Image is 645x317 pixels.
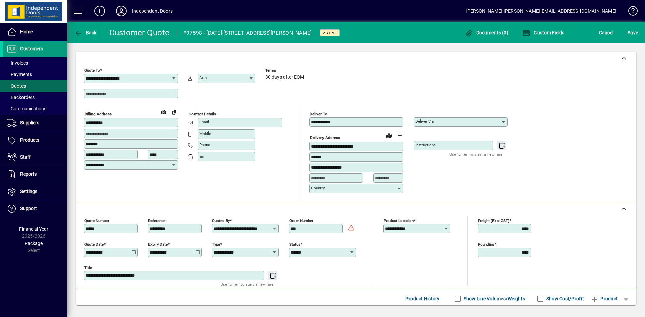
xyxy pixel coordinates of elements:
[20,171,37,177] span: Reports
[109,27,170,38] div: Customer Quote
[20,29,33,34] span: Home
[3,69,67,80] a: Payments
[311,186,325,190] mat-label: Country
[20,189,37,194] span: Settings
[478,218,509,223] mat-label: Freight (excl GST)
[25,241,43,246] span: Package
[626,27,640,39] button: Save
[403,293,442,305] button: Product History
[84,242,104,246] mat-label: Quote date
[7,95,35,100] span: Backorders
[20,137,39,143] span: Products
[522,30,565,35] span: Custom Fields
[7,60,28,66] span: Invoices
[394,130,405,141] button: Choose address
[20,206,37,211] span: Support
[84,265,92,270] mat-label: Title
[3,183,67,200] a: Settings
[289,218,313,223] mat-label: Order number
[478,242,494,246] mat-label: Rounding
[599,27,614,38] span: Cancel
[545,295,584,302] label: Show Cost/Profit
[221,280,273,288] mat-hint: Use 'Enter' to start a new line
[628,30,630,35] span: S
[3,92,67,103] a: Backorders
[289,242,300,246] mat-label: Status
[20,120,39,125] span: Suppliers
[3,23,67,40] a: Home
[3,103,67,114] a: Communications
[405,293,440,304] span: Product History
[183,28,312,38] div: #97598 - [DATE]-[STREET_ADDRESS][PERSON_NAME]
[323,31,337,35] span: Active
[169,107,180,117] button: Copy to Delivery address
[20,154,31,160] span: Staff
[74,30,97,35] span: Back
[132,6,173,16] div: Independent Doors
[449,150,502,158] mat-hint: Use 'Enter' to start a new line
[84,218,109,223] mat-label: Quote number
[591,293,618,304] span: Product
[67,27,104,39] app-page-header-button: Back
[199,120,209,124] mat-label: Email
[466,6,616,16] div: [PERSON_NAME] [PERSON_NAME][EMAIL_ADDRESS][DOMAIN_NAME]
[628,27,638,38] span: ave
[89,5,111,17] button: Add
[521,27,566,39] button: Custom Fields
[212,242,220,246] mat-label: Type
[384,218,414,223] mat-label: Product location
[415,119,434,124] mat-label: Deliver via
[7,106,46,111] span: Communications
[3,80,67,92] a: Quotes
[3,200,67,217] a: Support
[462,295,525,302] label: Show Line Volumes/Weights
[623,1,637,23] a: Knowledge Base
[3,115,67,131] a: Suppliers
[3,149,67,166] a: Staff
[111,5,132,17] button: Profile
[20,46,43,51] span: Customers
[3,166,67,183] a: Reports
[84,68,100,73] mat-label: Quote To
[148,218,165,223] mat-label: Reference
[7,83,26,89] span: Quotes
[310,112,327,116] mat-label: Deliver To
[415,143,436,147] mat-label: Instructions
[199,75,207,80] mat-label: Attn
[19,226,48,232] span: Financial Year
[199,131,211,136] mat-label: Mobile
[158,106,169,117] a: View on map
[587,293,621,305] button: Product
[7,72,32,77] span: Payments
[463,27,510,39] button: Documents (0)
[384,130,394,141] a: View on map
[265,75,304,80] span: 30 days after EOM
[265,68,306,73] span: Terms
[597,27,615,39] button: Cancel
[148,242,168,246] mat-label: Expiry date
[3,57,67,69] a: Invoices
[212,218,230,223] mat-label: Quoted by
[3,132,67,149] a: Products
[73,27,98,39] button: Back
[199,142,210,147] mat-label: Phone
[465,30,508,35] span: Documents (0)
